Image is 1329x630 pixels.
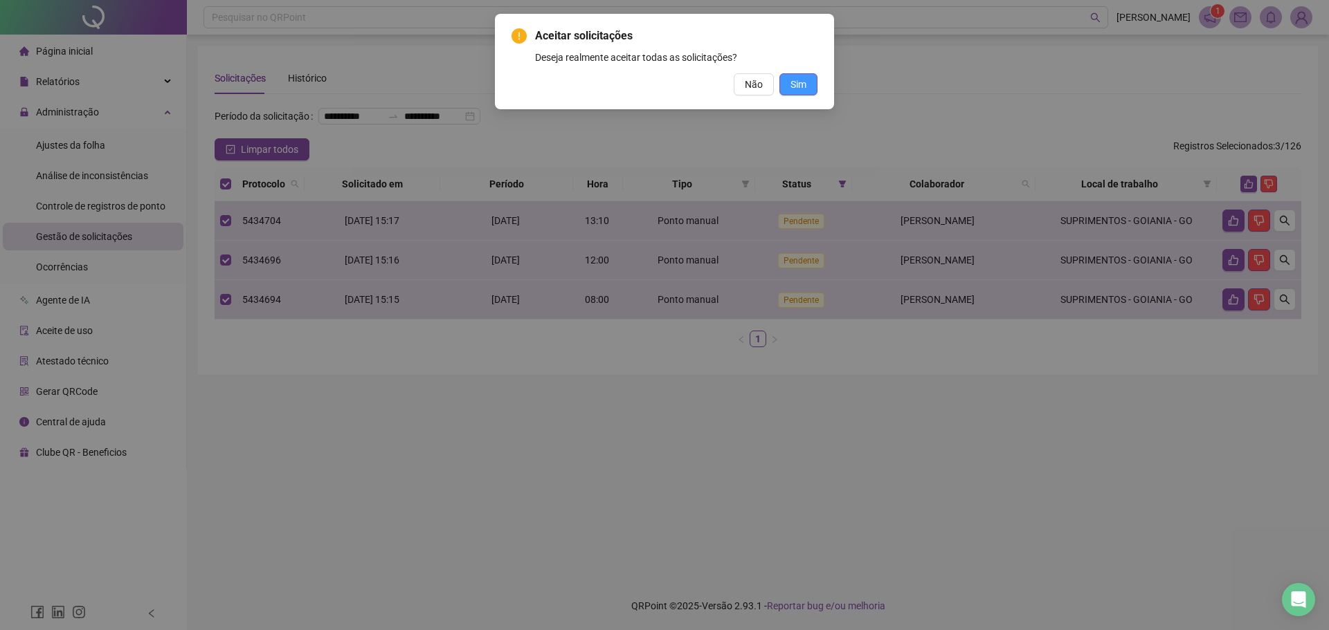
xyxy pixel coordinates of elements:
div: Deseja realmente aceitar todas as solicitações? [535,50,817,65]
span: Aceitar solicitações [535,28,817,44]
div: Open Intercom Messenger [1282,583,1315,616]
button: Sim [779,73,817,95]
span: Sim [790,77,806,92]
button: Não [734,73,774,95]
span: exclamation-circle [512,28,527,44]
span: Não [745,77,763,92]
